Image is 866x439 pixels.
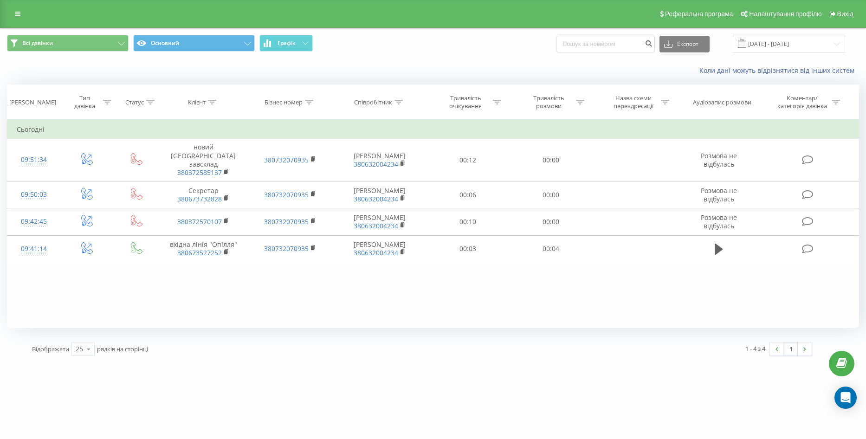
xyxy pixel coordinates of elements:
[510,139,593,181] td: 00:00
[834,387,857,409] div: Open Intercom Messenger
[17,186,51,204] div: 09:50:03
[333,181,427,208] td: [PERSON_NAME]
[510,208,593,235] td: 00:00
[17,240,51,258] div: 09:41:14
[9,98,56,106] div: [PERSON_NAME]
[7,120,859,139] td: Сьогодні
[693,98,751,106] div: Аудіозапис розмови
[17,213,51,231] div: 09:42:45
[426,208,509,235] td: 00:10
[837,10,853,18] span: Вихід
[745,344,765,353] div: 1 - 4 з 4
[22,39,53,47] span: Всі дзвінки
[125,98,144,106] div: Статус
[749,10,821,18] span: Налаштування профілю
[441,94,491,110] div: Тривалість очікування
[177,217,222,226] a: 380372570107
[69,94,101,110] div: Тип дзвінка
[426,139,509,181] td: 00:12
[265,98,303,106] div: Бізнес номер
[133,35,255,52] button: Основний
[177,248,222,257] a: 380673527252
[354,98,392,106] div: Співробітник
[354,248,398,257] a: 380632004234
[76,344,83,354] div: 25
[426,235,509,262] td: 00:03
[510,181,593,208] td: 00:00
[701,186,737,203] span: Розмова не відбулась
[659,36,710,52] button: Експорт
[32,345,69,353] span: Відображати
[264,190,309,199] a: 380732070935
[264,155,309,164] a: 380732070935
[177,168,222,177] a: 380372585137
[699,66,859,75] a: Коли дані можуть відрізнятися вiд інших систем
[701,213,737,230] span: Розмова не відбулась
[665,10,733,18] span: Реферальна програма
[278,40,296,46] span: Графік
[775,94,829,110] div: Коментар/категорія дзвінка
[177,194,222,203] a: 380673732828
[17,151,51,169] div: 09:51:34
[264,244,309,253] a: 380732070935
[264,217,309,226] a: 380732070935
[160,139,246,181] td: новий [GEOGRAPHIC_DATA] завсклад
[556,36,655,52] input: Пошук за номером
[510,235,593,262] td: 00:04
[784,342,798,355] a: 1
[259,35,313,52] button: Графік
[333,208,427,235] td: [PERSON_NAME]
[333,235,427,262] td: [PERSON_NAME]
[524,94,574,110] div: Тривалість розмови
[7,35,129,52] button: Всі дзвінки
[354,221,398,230] a: 380632004234
[160,235,246,262] td: вхідна лінія "Опілля"
[188,98,206,106] div: Клієнт
[354,160,398,168] a: 380632004234
[97,345,148,353] span: рядків на сторінці
[609,94,659,110] div: Назва схеми переадресації
[426,181,509,208] td: 00:06
[701,151,737,168] span: Розмова не відбулась
[354,194,398,203] a: 380632004234
[333,139,427,181] td: [PERSON_NAME]
[160,181,246,208] td: Секретар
